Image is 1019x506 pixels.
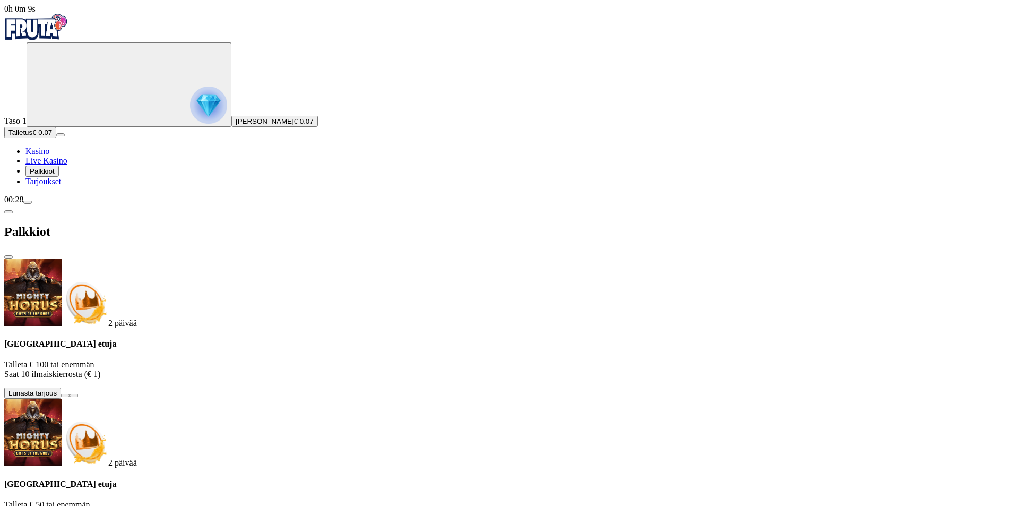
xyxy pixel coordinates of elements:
img: Fruta [4,14,68,40]
nav: Primary [4,14,1015,186]
span: countdown [108,319,137,328]
span: Taso 1 [4,116,27,125]
span: countdown [108,458,137,467]
img: Mighty Horus [4,259,62,326]
h4: [GEOGRAPHIC_DATA] etuja [4,479,1015,489]
button: Lunasta tarjous [4,388,61,399]
span: € 0.07 [294,117,314,125]
button: menu [23,201,32,204]
h2: Palkkiot [4,225,1015,239]
a: Tarjoukset [25,177,61,186]
span: user session time [4,4,36,13]
span: [PERSON_NAME] [236,117,294,125]
button: close [4,255,13,259]
a: Kasino [25,147,49,156]
span: € 0.07 [32,128,52,136]
button: info [70,394,78,397]
a: Live Kasino [25,156,67,165]
button: chevron-left icon [4,210,13,213]
span: Talletus [8,128,32,136]
span: Lunasta tarjous [8,389,57,397]
span: 00:28 [4,195,23,204]
span: Palkkiot [30,167,55,175]
p: Talleta € 100 tai enemmän Saat 10 ilmaiskierrosta (€ 1) [4,360,1015,379]
img: Mighty Horus [4,399,62,466]
button: reward progress [27,42,231,127]
a: Fruta [4,33,68,42]
button: [PERSON_NAME]€ 0.07 [231,116,318,127]
h4: [GEOGRAPHIC_DATA] etuja [4,339,1015,349]
img: Deposit bonus icon [62,279,108,326]
img: Deposit bonus icon [62,419,108,466]
button: menu [56,133,65,136]
nav: Main menu [4,147,1015,186]
img: reward progress [190,87,227,124]
button: Talletusplus icon€ 0.07 [4,127,56,138]
button: Palkkiot [25,166,59,177]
